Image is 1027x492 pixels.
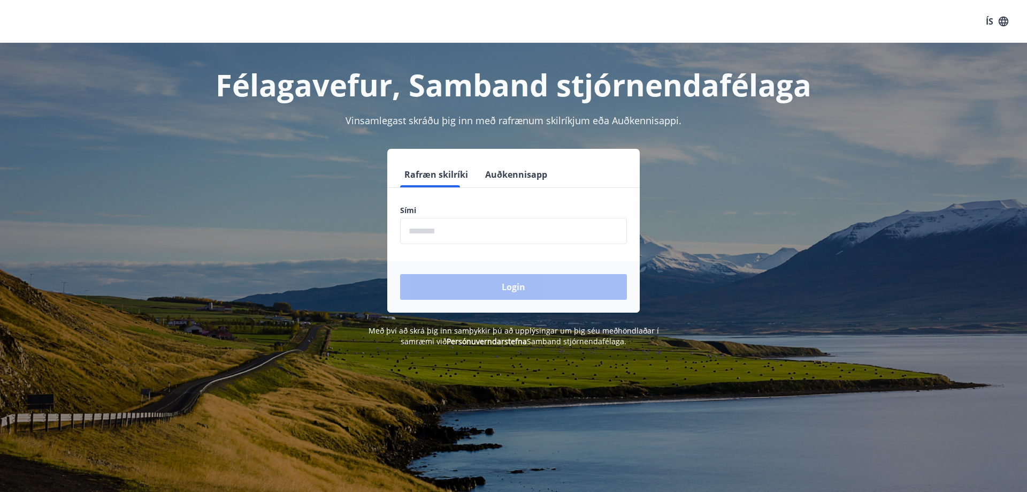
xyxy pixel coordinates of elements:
button: Rafræn skilríki [400,162,472,187]
a: Persónuverndarstefna [447,336,527,346]
h1: Félagavefur, Samband stjórnendafélaga [141,64,886,105]
span: Vinsamlegast skráðu þig inn með rafrænum skilríkjum eða Auðkennisappi. [346,114,681,127]
button: ÍS [980,12,1014,31]
span: Með því að skrá þig inn samþykkir þú að upplýsingar um þig séu meðhöndlaðar í samræmi við Samband... [369,326,659,346]
button: Auðkennisapp [481,162,551,187]
label: Sími [400,205,627,216]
